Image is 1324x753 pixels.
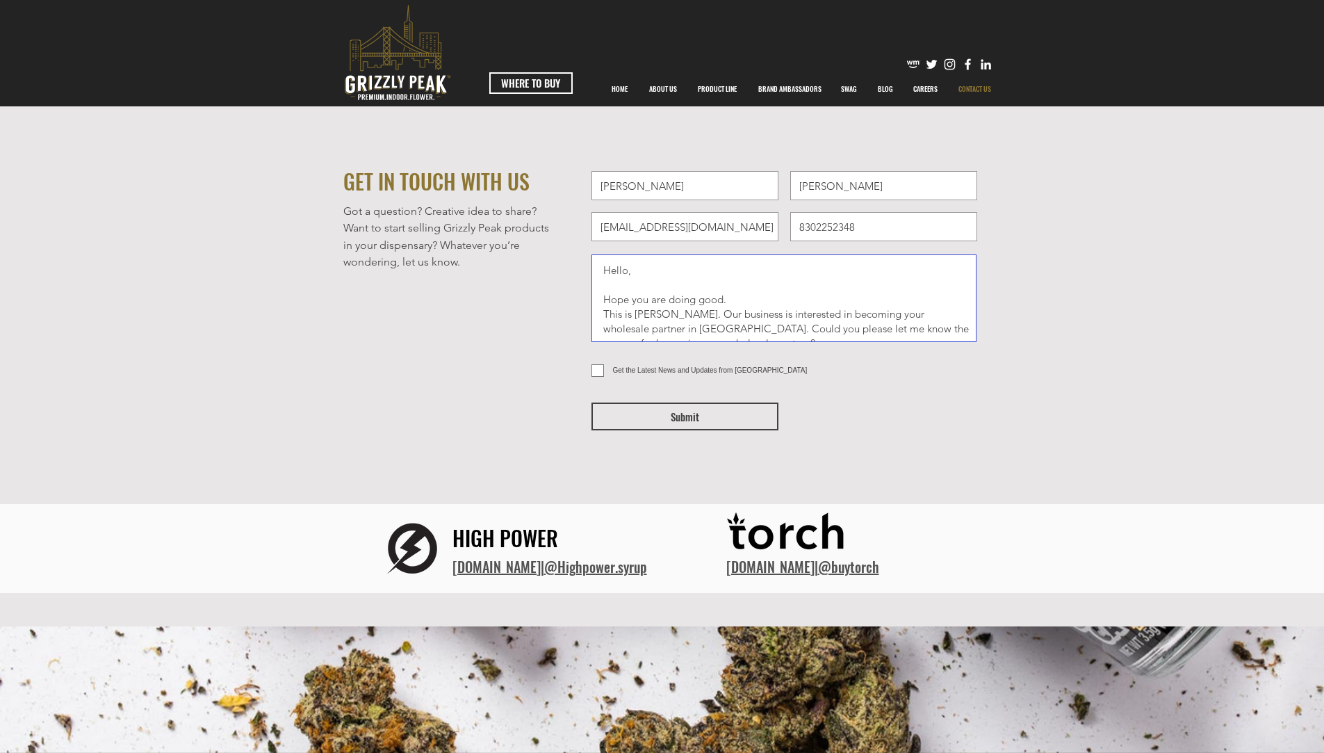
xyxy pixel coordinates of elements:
a: @Highpower.syrup [544,556,647,577]
span: | [726,556,879,577]
input: First Name [591,171,778,200]
svg: premium-indoor-flower [345,5,450,100]
span: WHERE TO BUY [501,76,560,90]
a: BLOG [867,72,903,106]
span: GET IN TOUCH WITH US [343,165,530,197]
span: Got a question? Creative idea to share? [343,204,537,218]
button: Submit [591,403,778,430]
a: CAREERS [903,72,948,106]
a: CONTACT US [948,72,1002,106]
p: SWAG [834,72,864,106]
input: Email [591,212,778,241]
a: @buytorch [818,556,879,577]
img: logo hp.png [372,508,452,589]
a: SWAG [831,72,867,106]
input: Last Name [790,171,977,200]
p: HOME [605,72,635,106]
p: CONTACT US [951,72,998,106]
p: BRAND AMBASSADORS [751,72,828,106]
ul: Social Bar [906,57,993,72]
input: Phone (optional) [790,212,977,241]
a: WHERE TO BUY [489,72,573,94]
img: Twitter [924,57,939,72]
img: Facebook [961,57,975,72]
span: Get the Latest News and Updates from [GEOGRAPHIC_DATA] [613,366,808,374]
nav: Site [601,72,1002,106]
img: weedmaps [906,57,921,72]
p: PRODUCT LINE [691,72,744,106]
a: [DOMAIN_NAME] [726,556,815,577]
p: ABOUT US [642,72,684,106]
span: | [452,556,647,577]
div: BRAND AMBASSADORS [748,72,831,106]
img: Torch_Logo_BLACK.png [726,508,851,560]
a: HOME [601,72,639,106]
img: Instagram [942,57,957,72]
a: ​[DOMAIN_NAME] [452,556,541,577]
img: Likedin [979,57,993,72]
span: Submit [671,410,699,424]
p: BLOG [871,72,900,106]
a: PRODUCT LINE [687,72,748,106]
span: HIGH POWER [452,522,558,553]
a: ABOUT US [639,72,687,106]
p: CAREERS [906,72,945,106]
span: Want to start selling Grizzly Peak products in your dispensary? Whatever you’re wondering, let us... [343,221,549,268]
textarea: Hello, Hope you are doing good. This is [PERSON_NAME]. Our business is interested in becoming you... [591,254,976,342]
